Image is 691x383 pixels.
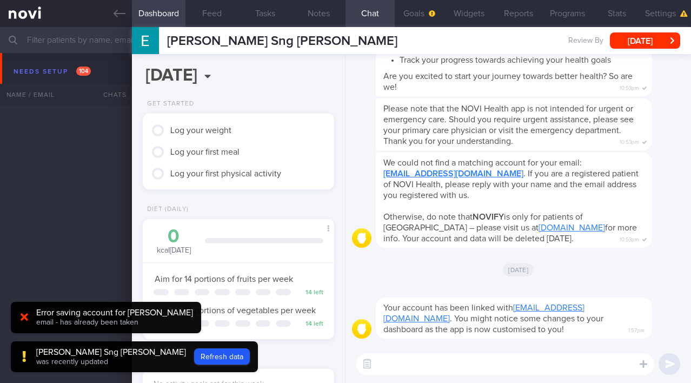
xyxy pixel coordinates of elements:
[11,64,94,79] div: Needs setup
[89,84,132,105] div: Chats
[503,263,534,276] span: [DATE]
[36,358,108,366] span: was recently updated
[620,136,639,146] span: 10:53pm
[76,67,91,76] span: 104
[383,72,633,91] span: Are you excited to start your journey towards better health? So are we!
[36,319,138,326] span: email - has already been taken
[383,169,523,178] a: [EMAIL_ADDRESS][DOMAIN_NAME]
[628,324,645,334] span: 1:57pm
[167,35,397,48] span: [PERSON_NAME] Sng [PERSON_NAME]
[620,233,639,243] span: 10:53pm
[400,52,645,65] li: Track your progress towards achieving your health goals
[383,303,603,334] span: Your account has been linked with . You might notice some changes to your dashboard as the app is...
[36,307,193,318] div: Error saving account for [PERSON_NAME]
[473,213,504,221] strong: NOVIFY
[143,100,194,108] div: Get Started
[539,223,605,232] a: [DOMAIN_NAME]
[143,206,189,214] div: Diet (Daily)
[296,289,323,297] div: 14 left
[296,320,323,328] div: 14 left
[610,32,680,49] button: [DATE]
[194,348,250,365] button: Refresh data
[383,159,639,200] span: We could not find a matching account for your email: . If you are a registered patient of NOVI He...
[383,104,634,146] span: Please note that the NOVI Health app is not intended for urgent or emergency care. Should you req...
[36,347,186,358] div: [PERSON_NAME] Sng [PERSON_NAME]
[383,213,637,243] span: Otherwise, do note that is only for patients of [GEOGRAPHIC_DATA] – please visit us at for more i...
[568,36,603,46] span: Review By
[620,82,639,92] span: 10:53pm
[154,227,194,246] div: 0
[155,275,293,283] span: Aim for 14 portions of fruits per week
[154,227,194,256] div: kcal [DATE]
